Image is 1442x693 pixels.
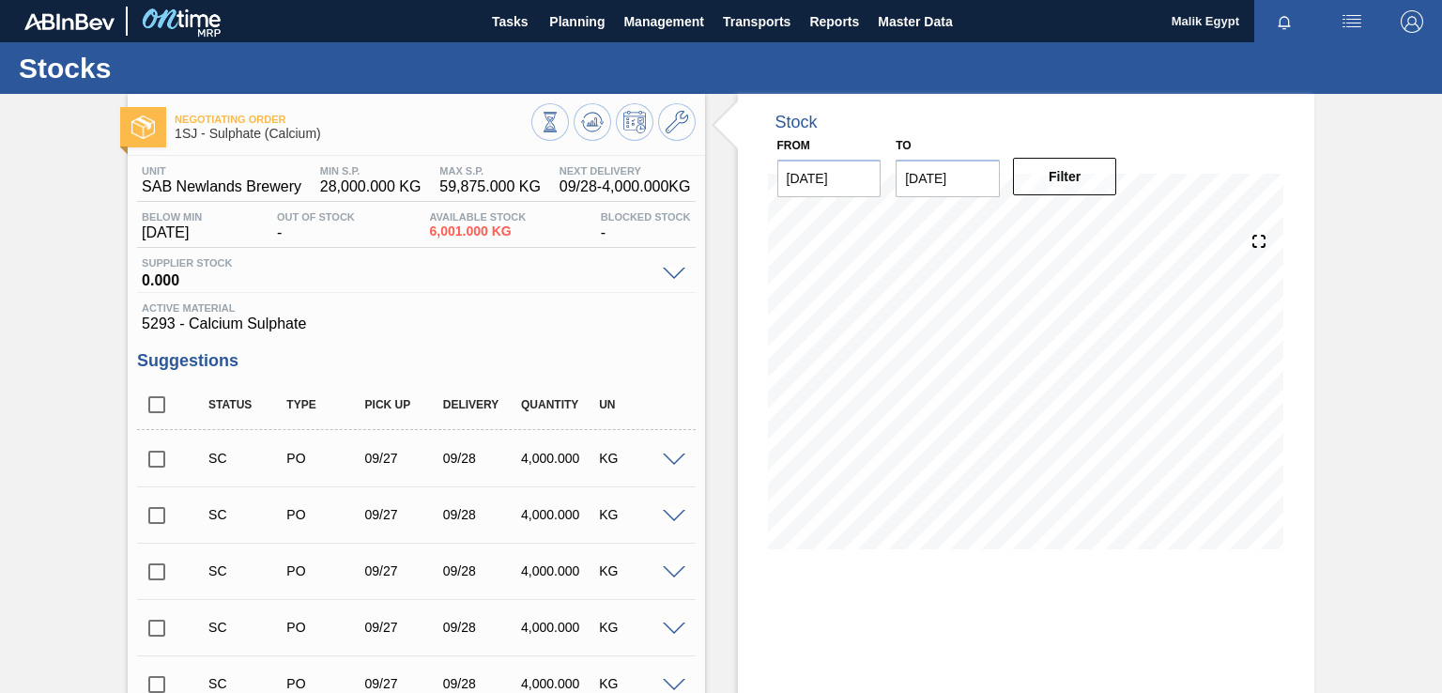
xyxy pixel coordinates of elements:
div: Suggestion Created [204,507,289,522]
div: 4,000.000 [516,563,602,578]
div: Suggestion Created [204,676,289,691]
div: 09/27/2025 [360,676,446,691]
button: Stocks Overview [531,103,569,141]
span: 1SJ - Sulphate (Calcium) [175,127,530,141]
span: 6,001.000 KG [429,224,526,239]
span: 0.000 [142,269,652,287]
span: Management [623,10,704,33]
div: - [596,211,696,241]
div: 09/27/2025 [360,507,446,522]
span: MIN S.P. [320,165,422,177]
div: 09/28/2025 [438,451,524,466]
button: Update Chart [574,103,611,141]
span: [DATE] [142,224,202,241]
div: Purchase order [282,507,367,522]
button: Filter [1013,158,1117,195]
span: 5293 - Calcium Sulphate [142,316,690,332]
label: From [777,139,810,152]
div: Type [282,398,367,411]
button: Go to Master Data / General [658,103,696,141]
img: Ícone [131,115,155,139]
div: Stock [775,113,818,132]
div: 09/27/2025 [360,620,446,635]
span: Tasks [489,10,530,33]
div: 4,000.000 [516,507,602,522]
img: userActions [1341,10,1363,33]
div: 09/28/2025 [438,620,524,635]
div: KG [594,620,680,635]
span: SAB Newlands Brewery [142,178,301,195]
span: 59,875.000 KG [439,178,541,195]
div: 4,000.000 [516,451,602,466]
div: UN [594,398,680,411]
label: to [896,139,911,152]
span: Master Data [878,10,952,33]
span: Supplier Stock [142,257,652,269]
span: Next Delivery [560,165,691,177]
span: Reports [809,10,859,33]
button: Notifications [1254,8,1314,35]
span: Out Of Stock [277,211,355,223]
input: mm/dd/yyyy [777,160,882,197]
div: Delivery [438,398,524,411]
span: 09/28 - 4,000.000 KG [560,178,691,195]
div: Pick up [360,398,446,411]
div: Suggestion Created [204,451,289,466]
div: 09/28/2025 [438,676,524,691]
div: KG [594,507,680,522]
div: Status [204,398,289,411]
img: TNhmsLtSVTkK8tSr43FrP2fwEKptu5GPRR3wAAAABJRU5ErkJggg== [24,13,115,30]
div: 4,000.000 [516,676,602,691]
img: Logout [1401,10,1423,33]
div: - [272,211,360,241]
span: Unit [142,165,301,177]
span: 28,000.000 KG [320,178,422,195]
span: Active Material [142,302,690,314]
div: Suggestion Created [204,620,289,635]
h3: Suggestions [137,351,695,371]
div: Purchase order [282,676,367,691]
div: Purchase order [282,620,367,635]
div: 09/28/2025 [438,507,524,522]
div: KG [594,563,680,578]
span: Below Min [142,211,202,223]
div: KG [594,676,680,691]
span: Blocked Stock [601,211,691,223]
div: 4,000.000 [516,620,602,635]
button: Schedule Inventory [616,103,653,141]
div: Purchase order [282,563,367,578]
h1: Stocks [19,57,352,79]
div: 09/27/2025 [360,563,446,578]
div: KG [594,451,680,466]
div: Suggestion Created [204,563,289,578]
span: Transports [723,10,790,33]
span: Planning [549,10,605,33]
div: 09/27/2025 [360,451,446,466]
span: MAX S.P. [439,165,541,177]
span: Negotiating Order [175,114,530,125]
div: 09/28/2025 [438,563,524,578]
div: Purchase order [282,451,367,466]
div: Quantity [516,398,602,411]
span: Available Stock [429,211,526,223]
input: mm/dd/yyyy [896,160,1000,197]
